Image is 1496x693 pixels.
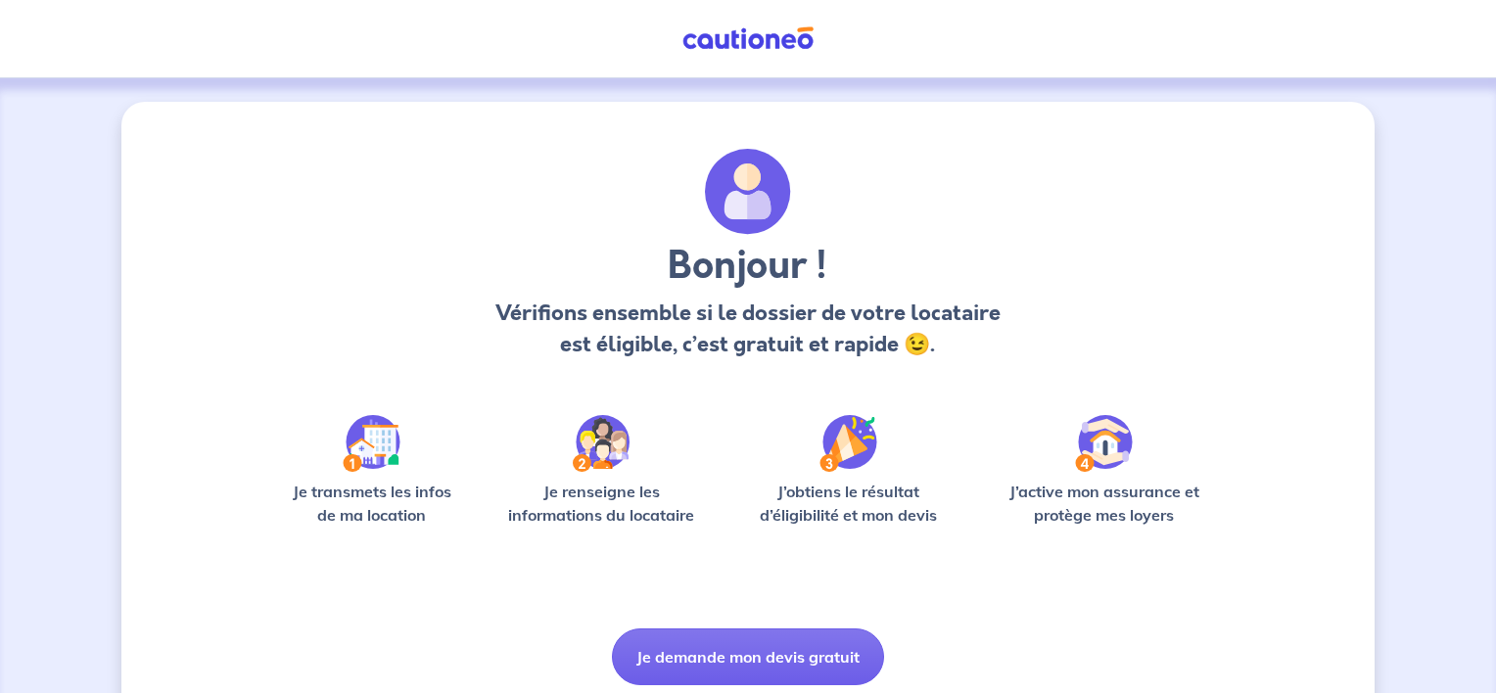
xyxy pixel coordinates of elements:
[675,26,821,51] img: Cautioneo
[490,243,1005,290] h3: Bonjour !
[278,480,465,527] p: Je transmets les infos de ma location
[612,628,884,685] button: Je demande mon devis gratuit
[496,480,707,527] p: Je renseigne les informations du locataire
[1075,415,1133,472] img: /static/bfff1cf634d835d9112899e6a3df1a5d/Step-4.svg
[490,298,1005,360] p: Vérifions ensemble si le dossier de votre locataire est éligible, c’est gratuit et rapide 😉.
[573,415,630,472] img: /static/c0a346edaed446bb123850d2d04ad552/Step-2.svg
[738,480,959,527] p: J’obtiens le résultat d’éligibilité et mon devis
[990,480,1218,527] p: J’active mon assurance et protège mes loyers
[705,149,791,235] img: archivate
[343,415,400,472] img: /static/90a569abe86eec82015bcaae536bd8e6/Step-1.svg
[819,415,877,472] img: /static/f3e743aab9439237c3e2196e4328bba9/Step-3.svg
